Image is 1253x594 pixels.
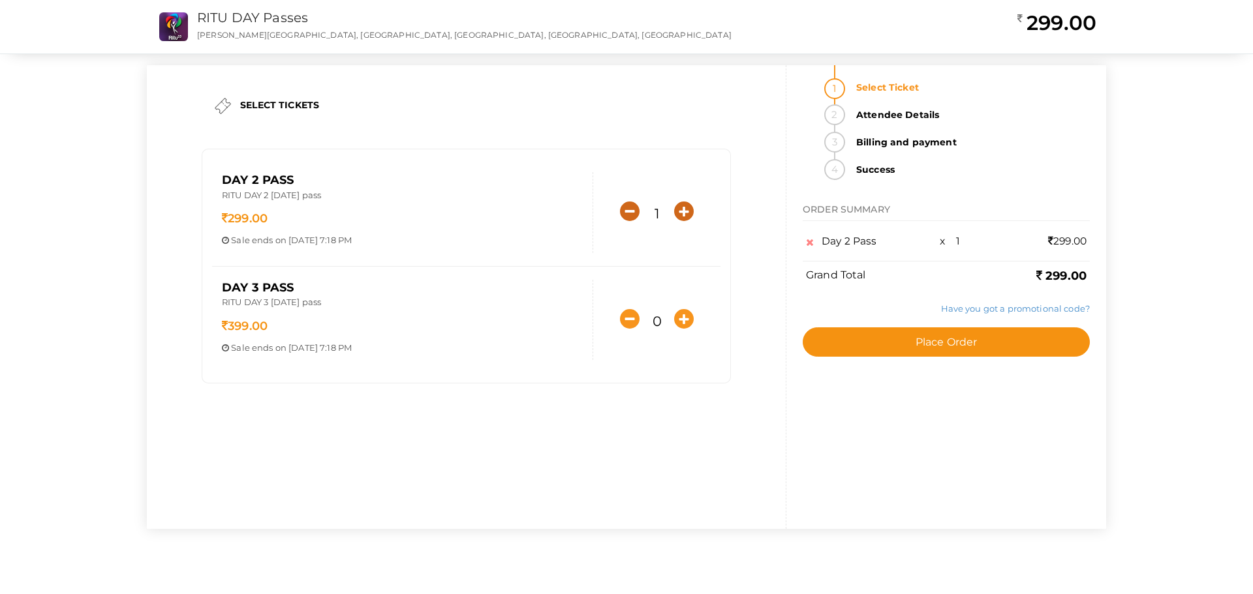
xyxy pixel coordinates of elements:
span: DAY 3 Pass [222,280,294,295]
strong: Attendee Details [848,104,1090,125]
strong: Success [848,159,1090,180]
span: 299.00 [222,211,268,226]
label: Grand Total [806,268,866,283]
label: SELECT TICKETS [240,98,319,111]
span: ORDER SUMMARY [803,203,890,215]
span: Sale [231,235,250,245]
span: Day 2 Pass [822,235,876,247]
p: ends on [DATE] 7:18 PM [222,234,583,246]
p: RITU DAY 2 [DATE] pass [222,189,583,205]
a: Have you got a promotional code? [941,303,1090,314]
img: ticket.png [215,98,231,114]
span: Place Order [916,336,978,348]
span: 299.00 [1048,235,1087,247]
p: RITU DAY 3 [DATE] pass [222,296,583,312]
p: ends on [DATE] 7:18 PM [222,342,583,354]
span: Sale [231,342,250,353]
img: N0ZONJMB_small.png [159,12,188,41]
strong: Select Ticket [848,77,1090,98]
span: x 1 [940,235,960,247]
h2: 299.00 [1017,10,1096,36]
span: Day 2 Pass [222,173,294,187]
button: Place Order [803,327,1090,357]
strong: Billing and payment [848,132,1090,153]
a: RITU DAY Passes [197,10,308,25]
p: [PERSON_NAME][GEOGRAPHIC_DATA], [GEOGRAPHIC_DATA], [GEOGRAPHIC_DATA], [GEOGRAPHIC_DATA], [GEOGRAP... [197,29,824,40]
span: 399.00 [222,319,268,333]
b: 299.00 [1036,269,1087,283]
